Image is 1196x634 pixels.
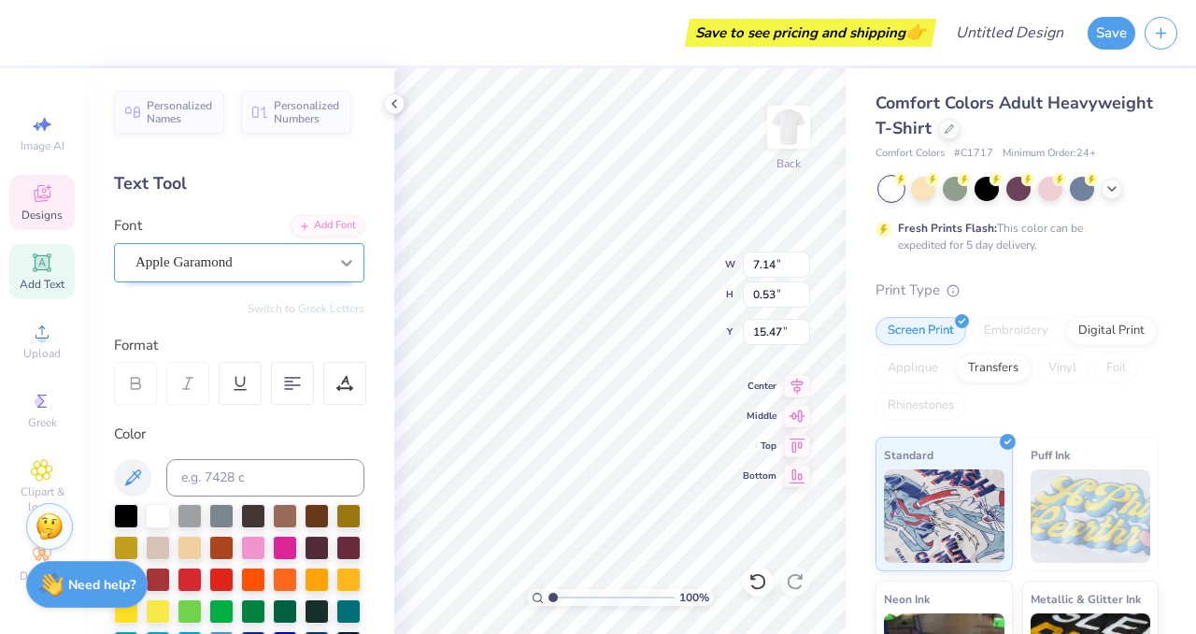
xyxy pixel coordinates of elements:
span: Personalized Names [147,99,213,125]
strong: Need help? [68,576,135,594]
div: Save to see pricing and shipping [690,19,932,47]
span: Neon Ink [884,589,930,609]
span: Designs [21,208,63,223]
span: # C1717 [954,146,993,162]
img: Standard [884,469,1004,563]
div: Vinyl [1036,354,1089,382]
span: 👉 [905,21,926,43]
input: Untitled Design [941,14,1078,51]
span: Metallic & Glitter Ink [1031,589,1141,609]
div: Digital Print [1066,317,1157,345]
div: Rhinestones [876,392,966,420]
div: Foil [1094,354,1138,382]
label: Font [114,215,142,237]
span: Minimum Order: 24 + [1003,146,1096,162]
img: Back [770,108,807,146]
span: Center [743,380,776,393]
span: Upload [23,346,61,361]
span: 100 % [679,589,709,606]
span: Greek [28,415,57,430]
div: Applique [876,354,950,382]
span: Puff Ink [1031,445,1070,465]
div: Transfers [956,354,1031,382]
div: Add Font [291,215,364,237]
span: Standard [884,445,933,465]
div: Back [776,155,801,172]
strong: Fresh Prints Flash: [898,221,997,236]
button: Save [1088,17,1135,50]
button: Switch to Greek Letters [248,301,364,316]
div: Color [114,424,364,445]
span: Add Text [20,277,64,292]
input: e.g. 7428 c [166,459,364,497]
span: Middle [743,410,776,423]
span: Personalized Numbers [274,99,340,125]
div: This color can be expedited for 5 day delivery. [898,220,1128,253]
span: Comfort Colors [876,146,945,162]
div: Format [114,335,366,356]
img: Puff Ink [1031,469,1151,563]
span: Clipart & logos [9,484,75,514]
div: Print Type [876,280,1159,301]
span: Decorate [20,569,64,584]
span: Bottom [743,469,776,483]
span: Top [743,439,776,453]
div: Text Tool [114,171,364,196]
span: Comfort Colors Adult Heavyweight T-Shirt [876,92,1153,139]
span: Image AI [21,138,64,153]
div: Screen Print [876,317,966,345]
div: Embroidery [972,317,1061,345]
